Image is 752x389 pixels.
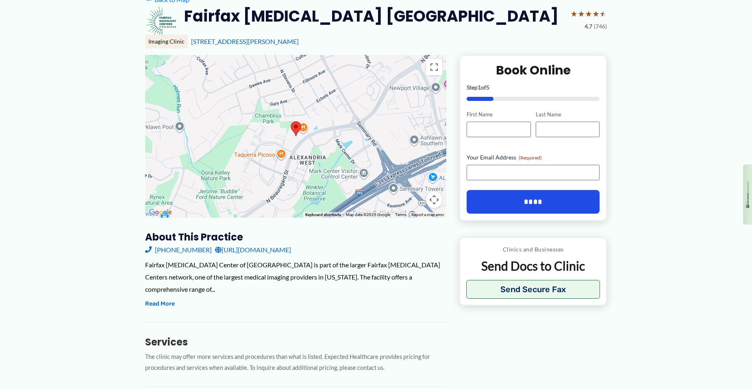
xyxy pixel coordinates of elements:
[145,336,446,348] h3: Services
[466,244,600,255] p: Clinics and Businesses
[411,212,444,217] a: Report a map error
[147,207,174,218] img: Google
[145,299,175,309] button: Read More
[466,280,600,299] button: Send Secure Fax
[395,212,406,217] a: Terms (opens in new tab)
[519,155,542,161] span: (Required)
[467,85,600,90] p: Step of
[215,244,291,256] a: [URL][DOMAIN_NAME]
[486,84,489,91] span: 5
[426,192,442,208] button: Map camera controls
[600,6,607,21] span: ★
[145,244,212,256] a: [PHONE_NUMBER]
[145,35,188,48] div: Imaging Clinic
[145,231,446,243] h3: About this practice
[346,212,390,217] span: Map data ©2025 Google
[467,62,600,78] h2: Book Online
[466,258,600,274] p: Send Docs to Clinic
[145,259,446,295] div: Fairfax [MEDICAL_DATA] Center of [GEOGRAPHIC_DATA] is part of the larger Fairfax [MEDICAL_DATA] C...
[578,6,585,21] span: ★
[594,21,607,32] span: (746)
[745,180,750,208] img: 1EdhxLVo1YiRZ3Z8BN9RqzlQoUKFChUqVNCHvwChSTTdtRxrrAAAAABJRU5ErkJggg==
[184,6,559,26] h2: Fairfax [MEDICAL_DATA] [GEOGRAPHIC_DATA]
[467,111,530,118] label: First Name
[191,37,299,45] a: [STREET_ADDRESS][PERSON_NAME]
[585,6,592,21] span: ★
[147,207,174,218] a: Open this area in Google Maps (opens a new window)
[145,352,446,374] p: The clinic may offer more services and procedures than what is listed. Expected Healthcare provid...
[585,21,592,32] span: 4.7
[536,111,600,118] label: Last Name
[570,6,578,21] span: ★
[467,153,600,162] label: Your Email Address
[478,84,481,91] span: 1
[305,212,341,218] button: Keyboard shortcuts
[426,59,442,75] button: Toggle fullscreen view
[592,6,600,21] span: ★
